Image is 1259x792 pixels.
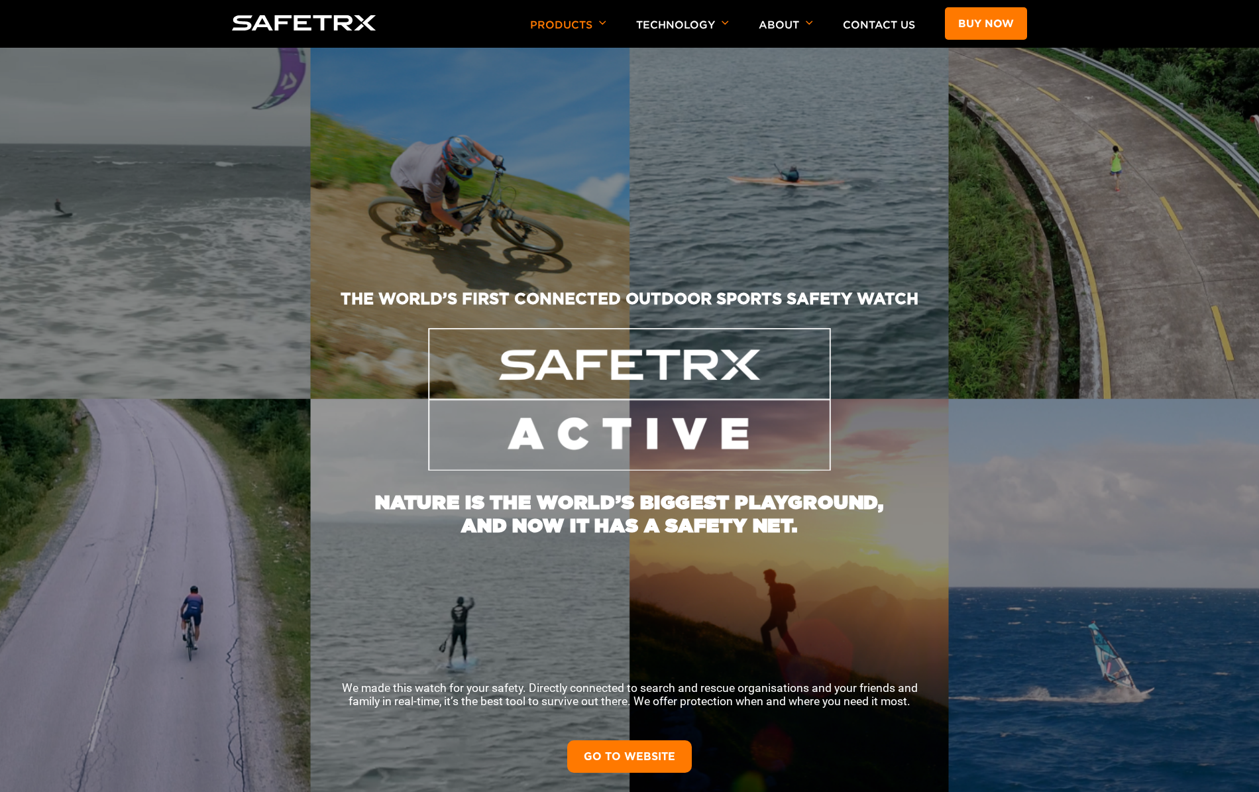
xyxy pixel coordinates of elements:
[126,289,1133,328] h2: THE WORLD’S FIRST CONNECTED OUTDOOR SPORTS SAFETY WATCH
[364,471,895,537] h1: NATURE IS THE WORLD’S BIGGEST PLAYGROUND, AND NOW IT HAS A SAFETY NET.
[806,21,813,25] img: Arrow down icon
[599,21,606,25] img: Arrow down icon
[232,15,376,30] img: Logo SafeTrx
[759,19,813,48] p: About
[636,19,729,48] p: Technology
[428,328,830,471] img: SafeTrx Active Logo
[843,19,915,31] a: Contact Us
[945,7,1027,40] a: Buy now
[567,740,692,773] a: GO TO WEBSITE
[331,681,928,708] p: We made this watch for your safety. Directly connected to search and rescue organisations and you...
[530,19,606,48] p: Products
[722,21,729,25] img: Arrow down icon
